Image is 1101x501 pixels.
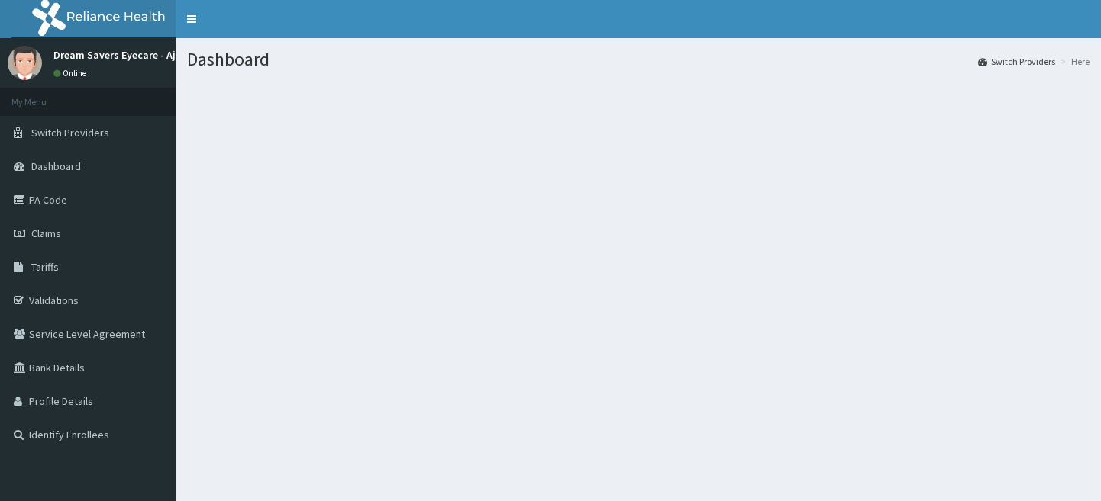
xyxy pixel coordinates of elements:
[53,50,188,60] p: Dream Savers Eyecare - Ajah
[8,46,42,80] img: User Image
[31,260,59,274] span: Tariffs
[53,68,90,79] a: Online
[31,226,61,240] span: Claims
[31,126,109,140] span: Switch Providers
[978,55,1055,68] a: Switch Providers
[187,50,1090,69] h1: Dashboard
[1057,55,1090,68] li: Here
[31,159,81,173] span: Dashboard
